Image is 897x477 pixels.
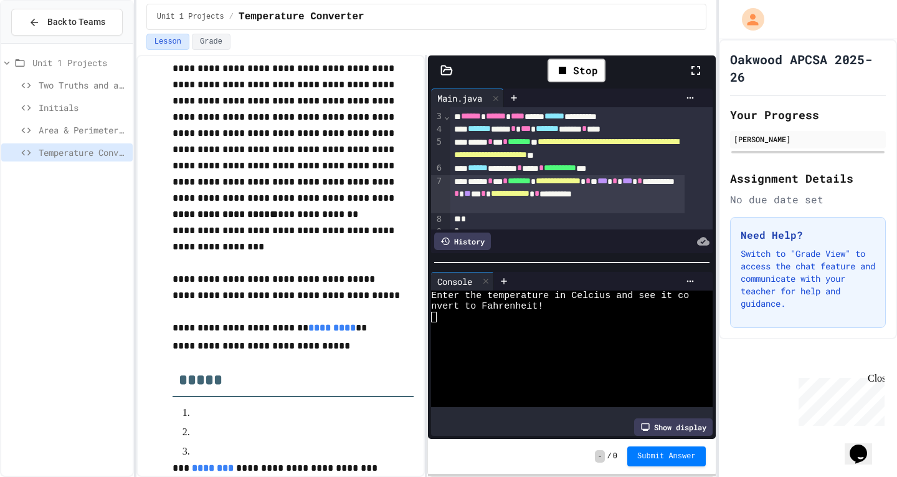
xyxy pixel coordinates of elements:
[431,175,444,213] div: 7
[741,248,875,310] p: Switch to "Grade View" to access the chat feature and communicate with your teacher for help and ...
[627,446,706,466] button: Submit Answer
[431,213,444,226] div: 8
[39,123,128,137] span: Area & Perimeter of Square
[431,291,689,301] span: Enter the temperature in Celcius and see it co
[730,51,886,85] h1: Oakwood APCSA 2025-26
[431,272,494,291] div: Console
[431,136,444,162] div: 5
[431,89,504,107] div: Main.java
[146,34,189,50] button: Lesson
[431,92,488,105] div: Main.java
[239,9,364,24] span: Temperature Converter
[730,170,886,187] h2: Assignment Details
[192,34,230,50] button: Grade
[434,233,491,250] div: History
[39,79,128,92] span: Two Truths and a Lie
[730,192,886,207] div: No due date set
[431,162,444,175] div: 6
[607,451,612,461] span: /
[730,106,886,123] h2: Your Progress
[229,12,234,22] span: /
[729,5,767,34] div: My Account
[39,101,128,114] span: Initials
[634,418,713,436] div: Show display
[431,226,444,238] div: 9
[845,427,885,465] iframe: chat widget
[32,56,128,69] span: Unit 1 Projects
[444,111,450,121] span: Fold line
[11,9,123,36] button: Back to Teams
[5,5,86,79] div: Chat with us now!Close
[39,146,128,159] span: Temperature Converter
[548,59,605,82] div: Stop
[613,451,617,461] span: 0
[741,228,875,243] h3: Need Help?
[431,301,543,312] span: nvert to Fahrenheit!
[431,110,444,123] div: 3
[734,133,882,145] div: [PERSON_NAME]
[431,123,444,137] div: 4
[637,451,696,461] span: Submit Answer
[595,450,604,463] span: -
[431,275,478,288] div: Console
[794,373,885,426] iframe: chat widget
[157,12,224,22] span: Unit 1 Projects
[47,16,105,29] span: Back to Teams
